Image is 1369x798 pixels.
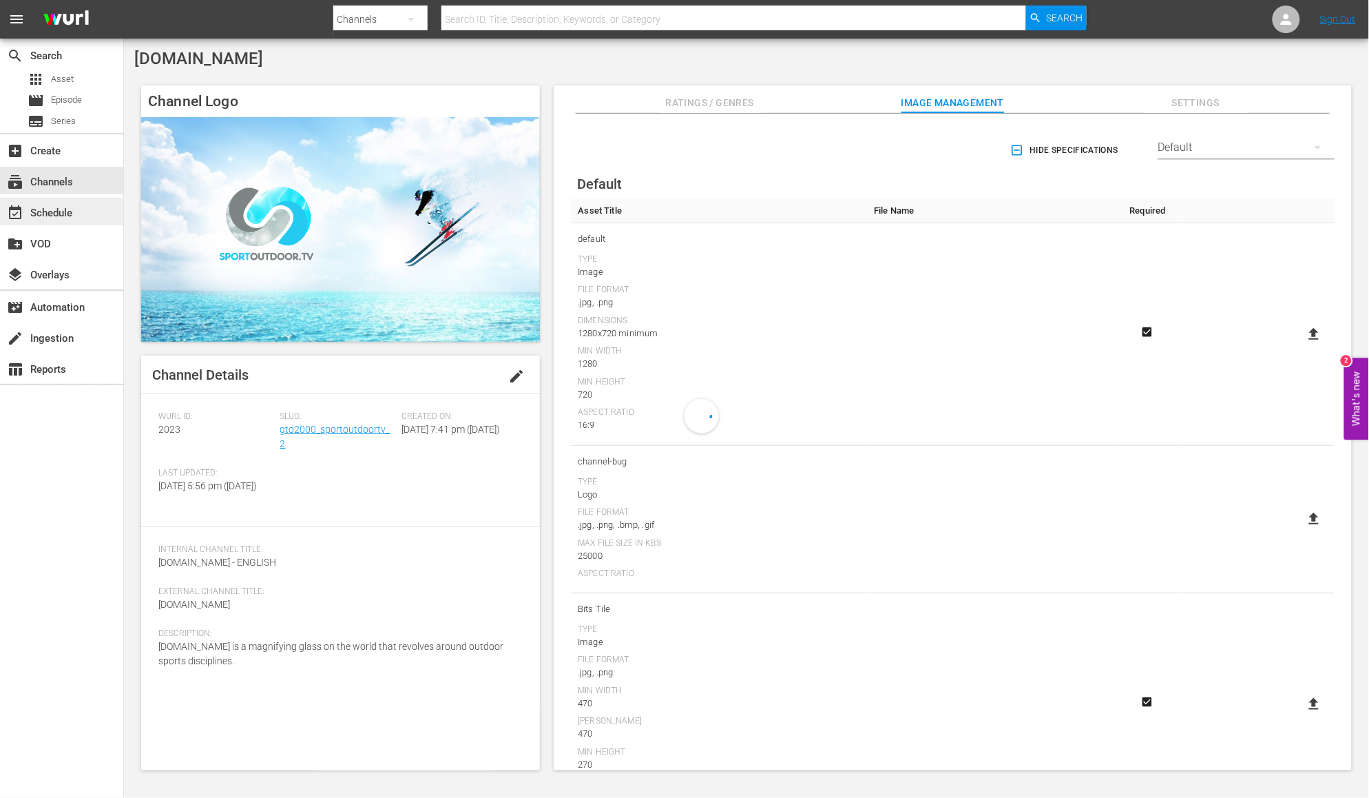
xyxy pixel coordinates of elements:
[158,628,516,640] span: Description:
[578,488,860,502] div: Logo
[578,254,860,265] div: Type
[577,176,622,192] span: Default
[158,411,273,422] span: Wurl ID:
[33,3,99,36] img: ans4CAIJ8jUAAAAAAAAAAAAAAAAAAAAAAAAgQb4GAAAAAAAAAAAAAAAAAAAAAAAAJMjXAAAAAAAAAAAAAAAAAAAAAAAAgAT5G...
[280,411,394,422] span: Slug:
[578,453,860,471] span: channel-bug
[158,468,273,479] span: Last Updated:
[578,635,860,649] div: Image
[134,49,263,68] span: [DOMAIN_NAME]
[578,296,860,309] div: .jpg, .png
[158,599,230,610] span: [DOMAIN_NAME]
[578,388,860,402] div: 720
[508,368,525,385] span: edit
[578,316,860,327] div: Dimensions
[7,267,23,283] span: Overlays
[7,174,23,190] span: Channels
[578,285,860,296] div: File Format
[158,586,516,597] span: External Channel Title:
[578,346,860,357] div: Min Width
[867,198,1116,223] th: File Name
[141,117,540,342] img: SportOutdoor.TV
[51,114,76,128] span: Series
[578,477,860,488] div: Type
[158,480,257,491] span: [DATE] 5:56 pm ([DATE])
[1139,696,1156,708] svg: Required
[578,549,860,563] div: 25000
[901,94,1005,112] span: Image Management
[578,686,860,697] div: Min Width
[7,205,23,221] span: Schedule
[578,666,860,679] div: .jpg, .png
[578,600,860,618] span: Bits Tile
[578,357,860,371] div: 1280
[578,418,860,432] div: 16:9
[578,716,860,727] div: [PERSON_NAME]
[1145,94,1248,112] span: Settings
[578,624,860,635] div: Type
[28,113,44,130] span: Series
[571,198,867,223] th: Asset Title
[578,407,860,418] div: Aspect Ratio
[28,71,44,88] span: Asset
[1007,131,1124,170] button: Hide Specifications
[280,424,390,449] a: gto2000_sportoutdoortv_2
[1344,358,1369,440] button: Open Feedback Widget
[158,557,276,568] span: [DOMAIN_NAME] - ENGLISH
[7,361,23,378] span: Reports
[28,92,44,109] span: Episode
[51,93,82,107] span: Episode
[401,411,516,422] span: Created On:
[7,299,23,316] span: Automation
[51,72,74,86] span: Asset
[158,544,516,555] span: Internal Channel Title:
[7,48,23,64] span: Search
[1046,6,1083,30] span: Search
[152,367,249,383] span: Channel Details
[578,507,860,518] div: File Format
[578,265,860,279] div: Image
[578,230,860,248] span: default
[158,641,503,666] span: [DOMAIN_NAME] is a magnifying glass on the world that revolves around outdoor sports disciplines.
[658,94,762,112] span: Ratings / Genres
[7,330,23,347] span: Ingestion
[578,697,860,710] div: 470
[7,236,23,252] span: VOD
[1139,326,1156,338] svg: Required
[1320,14,1356,25] a: Sign Out
[1026,6,1087,30] button: Search
[578,569,860,580] div: Aspect Ratio
[8,11,25,28] span: menu
[141,85,540,117] h4: Channel Logo
[401,424,500,435] span: [DATE] 7:41 pm ([DATE])
[1341,356,1352,367] div: 2
[578,758,860,772] div: 270
[578,518,860,532] div: .jpg, .png, .bmp, .gif
[578,727,860,741] div: 470
[1158,128,1335,167] div: Default
[578,747,860,758] div: Min Height
[578,377,860,388] div: Min Height
[500,360,533,393] button: edit
[7,143,23,159] span: Create
[578,655,860,666] div: File Format
[1116,198,1179,223] th: Required
[578,327,860,340] div: 1280x720 minimum
[578,538,860,549] div: Max File Size In Kbs
[1013,143,1118,158] span: Hide Specifications
[158,424,180,435] span: 2023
